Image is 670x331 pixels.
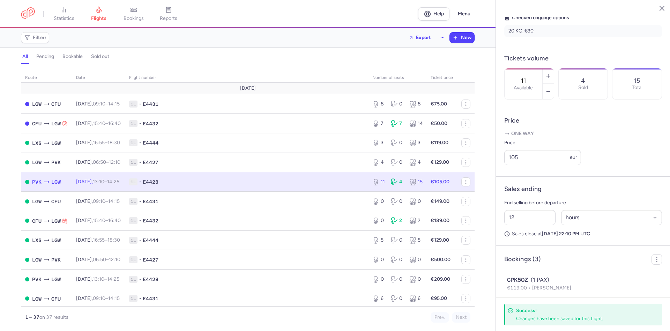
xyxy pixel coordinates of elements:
[93,198,120,204] span: –
[368,73,426,83] th: number of seats
[372,139,385,146] div: 3
[409,198,422,205] div: 0
[542,231,590,237] strong: [DATE] 22:10 PM UTC
[129,159,137,166] span: 1L
[21,7,35,20] a: CitizenPlane red outlined logo
[516,315,647,322] div: Changes have been saved for this flight.
[108,101,120,107] time: 14:15
[32,295,42,303] span: LGW
[507,285,532,291] span: €119.00
[108,198,120,204] time: 14:15
[240,86,256,91] span: [DATE]
[143,217,158,224] span: E4432
[391,198,404,205] div: 0
[25,314,39,320] strong: 1 – 37
[93,295,105,301] time: 09:10
[32,178,42,186] span: PVK
[76,101,120,107] span: [DATE],
[372,217,385,224] div: 0
[143,198,158,205] span: E4431
[143,256,158,263] span: E4427
[93,237,120,243] span: –
[129,120,137,127] span: 1L
[93,140,120,146] span: –
[91,53,109,60] h4: sold out
[504,255,541,263] h4: Bookings (3)
[431,101,447,107] strong: €75.00
[504,231,662,237] p: Sales close at
[507,276,659,292] button: CPK5OZ(1 PAX)€119.00[PERSON_NAME]
[32,275,42,283] span: PVK
[431,276,450,282] strong: €209.00
[108,295,120,301] time: 14:15
[372,101,385,108] div: 8
[409,159,422,166] div: 4
[129,217,137,224] span: 1L
[516,307,647,314] h4: Success!
[391,295,404,302] div: 0
[372,120,385,127] div: 7
[532,285,571,291] span: [PERSON_NAME]
[93,140,105,146] time: 16:55
[46,6,81,22] a: statistics
[54,15,74,22] span: statistics
[93,295,120,301] span: –
[139,276,141,283] span: •
[76,179,119,185] span: [DATE],
[409,256,422,263] div: 0
[107,276,119,282] time: 14:25
[51,159,61,166] span: PVK
[372,295,385,302] div: 6
[129,101,137,108] span: 1L
[504,139,581,147] label: Price
[391,120,404,127] div: 7
[391,139,404,146] div: 0
[76,295,120,301] span: [DATE],
[431,257,451,263] strong: €500.00
[139,198,141,205] span: •
[139,237,141,244] span: •
[391,237,404,244] div: 0
[139,101,141,108] span: •
[139,256,141,263] span: •
[51,120,61,127] span: LGW
[139,120,141,127] span: •
[108,120,121,126] time: 16:40
[76,120,121,126] span: [DATE],
[514,85,533,91] label: Available
[160,15,177,22] span: reports
[76,198,120,204] span: [DATE],
[93,218,121,223] span: –
[409,139,422,146] div: 3
[409,217,422,224] div: 2
[32,236,42,244] span: LXS
[409,237,422,244] div: 5
[372,178,385,185] div: 11
[124,15,144,22] span: bookings
[391,256,404,263] div: 0
[372,256,385,263] div: 0
[431,140,448,146] strong: €119.00
[431,159,449,165] strong: €129.00
[32,256,42,264] span: LGW
[143,178,158,185] span: E4428
[450,32,474,43] button: New
[129,198,137,205] span: 1L
[578,85,588,90] p: Sold
[143,101,158,108] span: E4431
[372,237,385,244] div: 5
[22,53,28,60] h4: all
[33,35,47,41] span: Filters
[143,139,158,146] span: E4444
[76,159,120,165] span: [DATE],
[431,179,449,185] strong: €105.00
[21,32,49,43] button: Filters
[507,276,659,284] div: (1 PAX)
[431,120,447,126] strong: €50.00
[416,35,431,40] span: Export
[129,139,137,146] span: 1L
[391,276,404,283] div: 0
[72,73,125,83] th: date
[507,276,528,284] span: CPK5OZ
[391,217,404,224] div: 2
